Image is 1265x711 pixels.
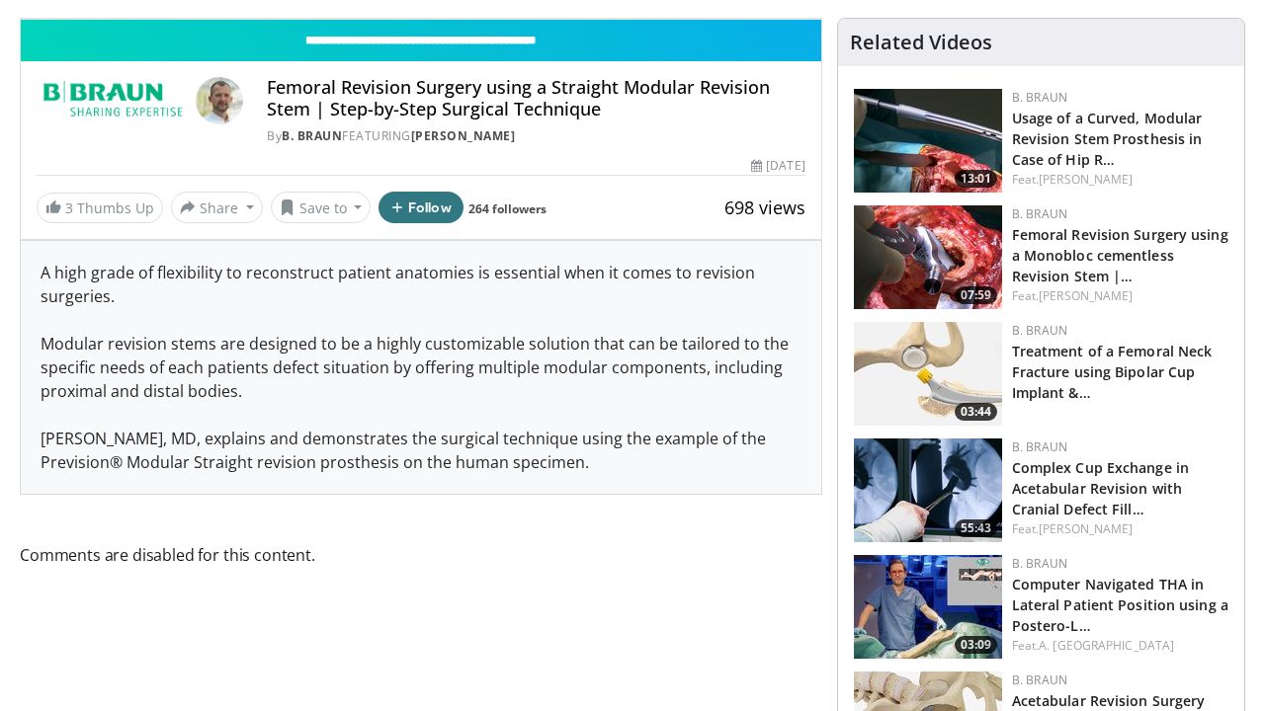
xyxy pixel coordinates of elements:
a: B. Braun [1012,438,1067,455]
a: 264 followers [468,200,547,217]
div: Feat. [1012,171,1228,189]
h4: Femoral Revision Surgery using a Straight Modular Revision Stem | Step-by-Step Surgical Technique [267,77,804,119]
a: [PERSON_NAME] [1039,287,1133,304]
a: 3 Thumbs Up [37,193,163,223]
a: B. Braun [1012,205,1067,222]
a: A. [GEOGRAPHIC_DATA] [1039,637,1174,654]
video-js: Video Player [21,19,821,20]
a: [PERSON_NAME] [1039,171,1133,188]
div: [DATE] [751,157,804,175]
a: Usage of a Curved, Modular Revision Stem Prosthesis in Case of Hip R… [1012,109,1203,169]
a: [PERSON_NAME] [411,127,516,144]
button: Save to [271,192,372,223]
div: Feat. [1012,520,1228,538]
span: 03:09 [955,636,997,654]
img: 8b64c0ca-f349-41b4-a711-37a94bb885a5.jpg.150x105_q85_crop-smart_upscale.jpg [854,438,1002,542]
span: 07:59 [955,286,997,304]
button: Share [171,192,263,223]
a: Femoral Revision Surgery using a Monobloc cementless Revision Stem |… [1012,225,1228,285]
a: B. Braun [1012,322,1067,339]
div: By FEATURING [267,127,804,145]
a: Computer Navigated THA in Lateral Patient Position using a Postero-L… [1012,575,1228,635]
img: 11fc43c8-c25e-4126-ac60-c8374046ba21.jpg.150x105_q85_crop-smart_upscale.jpg [854,555,1002,659]
span: 13:01 [955,170,997,188]
a: 55:43 [854,438,1002,542]
a: 13:01 [854,89,1002,193]
h4: Related Videos [850,31,992,54]
a: [PERSON_NAME] [1039,520,1133,537]
img: Avatar [196,77,243,124]
img: B. Braun [37,77,188,124]
img: dd541074-bb98-4b7d-853b-83c717806bb5.jpg.150x105_q85_crop-smart_upscale.jpg [854,322,1002,426]
a: 03:09 [854,555,1002,659]
a: B. Braun [1012,671,1067,688]
span: 3 [65,198,73,217]
div: A high grade of flexibility to reconstruct patient anatomies is essential when it comes to revisi... [21,241,821,494]
span: 55:43 [955,519,997,537]
a: Complex Cup Exchange in Acetabular Revision with Cranial Defect Fill… [1012,458,1189,518]
span: 698 views [724,196,805,219]
div: Feat. [1012,287,1228,305]
a: 07:59 [854,205,1002,309]
a: Treatment of a Femoral Neck Fracture using Bipolar Cup Implant &… [1012,342,1213,402]
a: B. Braun [1012,89,1067,106]
span: Comments are disabled for this content. [20,542,822,568]
button: Follow [379,192,464,223]
img: 97950487-ad54-47b6-9334-a8a64355b513.150x105_q85_crop-smart_upscale.jpg [854,205,1002,309]
span: 03:44 [955,403,997,421]
a: B. Braun [1012,555,1067,572]
a: B. Braun [282,127,342,144]
img: 3f0fddff-fdec-4e4b-bfed-b21d85259955.150x105_q85_crop-smart_upscale.jpg [854,89,1002,193]
a: 03:44 [854,322,1002,426]
div: Feat. [1012,637,1228,655]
